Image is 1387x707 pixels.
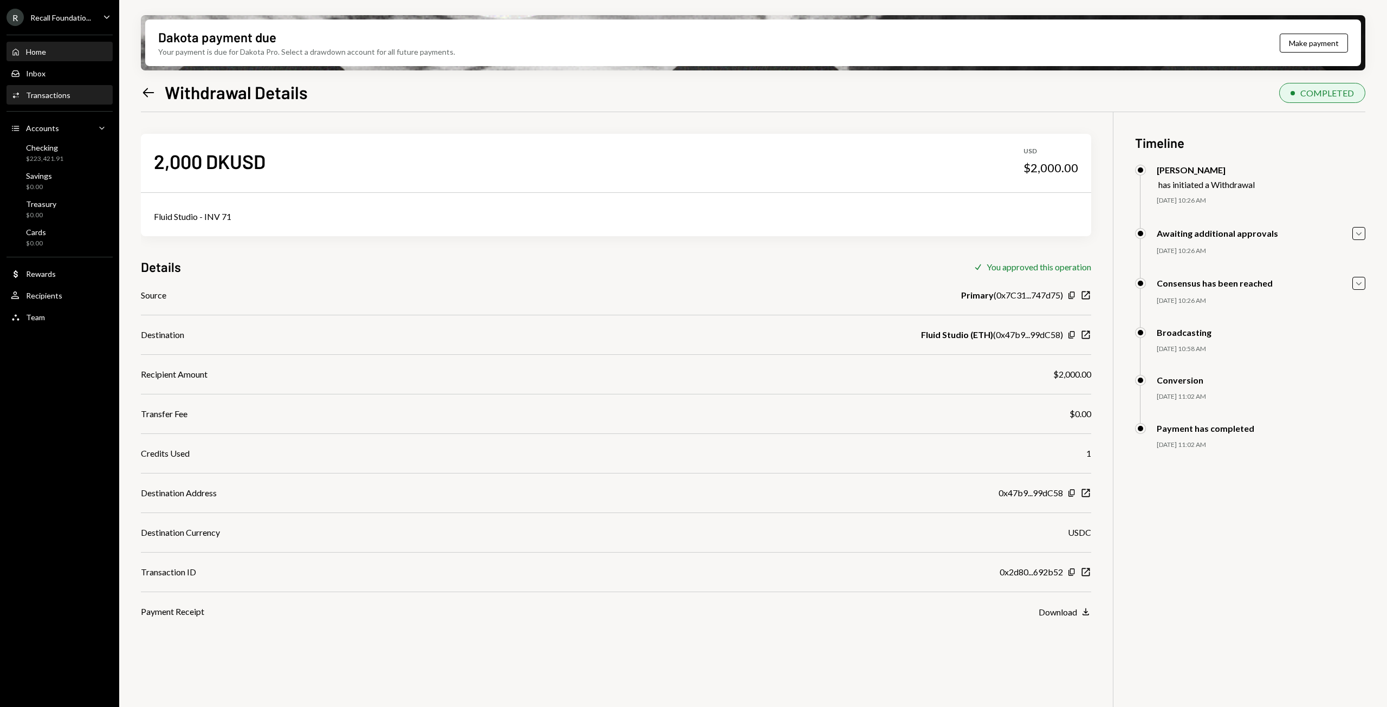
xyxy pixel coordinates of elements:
[141,368,208,381] div: Recipient Amount
[30,13,91,22] div: Recall Foundatio...
[1157,196,1365,205] div: [DATE] 10:26 AM
[1157,165,1255,175] div: [PERSON_NAME]
[141,526,220,539] div: Destination Currency
[987,262,1091,272] div: You approved this operation
[26,124,59,133] div: Accounts
[7,286,113,305] a: Recipients
[26,239,46,248] div: $0.00
[26,269,56,278] div: Rewards
[1157,327,1211,338] div: Broadcasting
[154,149,265,173] div: 2,000 DKUSD
[141,487,217,500] div: Destination Address
[26,313,45,322] div: Team
[7,264,113,283] a: Rewards
[26,90,70,100] div: Transactions
[7,224,113,250] a: Cards$0.00
[141,289,166,302] div: Source
[921,328,1063,341] div: ( 0x47b9...99dC58 )
[1157,345,1365,354] div: [DATE] 10:58 AM
[1157,278,1273,288] div: Consensus has been reached
[1086,447,1091,460] div: 1
[7,307,113,327] a: Team
[1070,407,1091,420] div: $0.00
[1157,392,1365,401] div: [DATE] 11:02 AM
[1280,34,1348,53] button: Make payment
[26,183,52,192] div: $0.00
[1053,368,1091,381] div: $2,000.00
[26,171,52,180] div: Savings
[1157,296,1365,306] div: [DATE] 10:26 AM
[7,9,24,26] div: R
[7,140,113,166] a: Checking$223,421.91
[141,566,196,579] div: Transaction ID
[26,154,63,164] div: $223,421.91
[7,118,113,138] a: Accounts
[26,291,62,300] div: Recipients
[1157,247,1365,256] div: [DATE] 10:26 AM
[1039,606,1091,618] button: Download
[141,605,204,618] div: Payment Receipt
[1068,526,1091,539] div: USDC
[1157,375,1203,385] div: Conversion
[158,46,455,57] div: Your payment is due for Dakota Pro. Select a drawdown account for all future payments.
[158,28,276,46] div: Dakota payment due
[7,63,113,83] a: Inbox
[7,42,113,61] a: Home
[7,85,113,105] a: Transactions
[141,328,184,341] div: Destination
[1158,179,1255,190] div: has initiated a Withdrawal
[1135,134,1365,152] h3: Timeline
[26,47,46,56] div: Home
[1157,440,1365,450] div: [DATE] 11:02 AM
[1000,566,1063,579] div: 0x2d80...692b52
[1300,88,1354,98] div: COMPLETED
[141,258,181,276] h3: Details
[141,447,190,460] div: Credits Used
[961,289,994,302] b: Primary
[921,328,993,341] b: Fluid Studio (ETH)
[26,199,56,209] div: Treasury
[141,407,187,420] div: Transfer Fee
[26,228,46,237] div: Cards
[26,143,63,152] div: Checking
[999,487,1063,500] div: 0x47b9...99dC58
[1039,607,1077,617] div: Download
[1157,423,1254,433] div: Payment has completed
[1023,160,1078,176] div: $2,000.00
[7,168,113,194] a: Savings$0.00
[961,289,1063,302] div: ( 0x7C31...747d75 )
[154,210,1078,223] div: Fluid Studio - INV 71
[26,69,46,78] div: Inbox
[1157,228,1278,238] div: Awaiting additional approvals
[165,81,308,103] h1: Withdrawal Details
[1023,147,1078,156] div: USD
[7,196,113,222] a: Treasury$0.00
[26,211,56,220] div: $0.00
